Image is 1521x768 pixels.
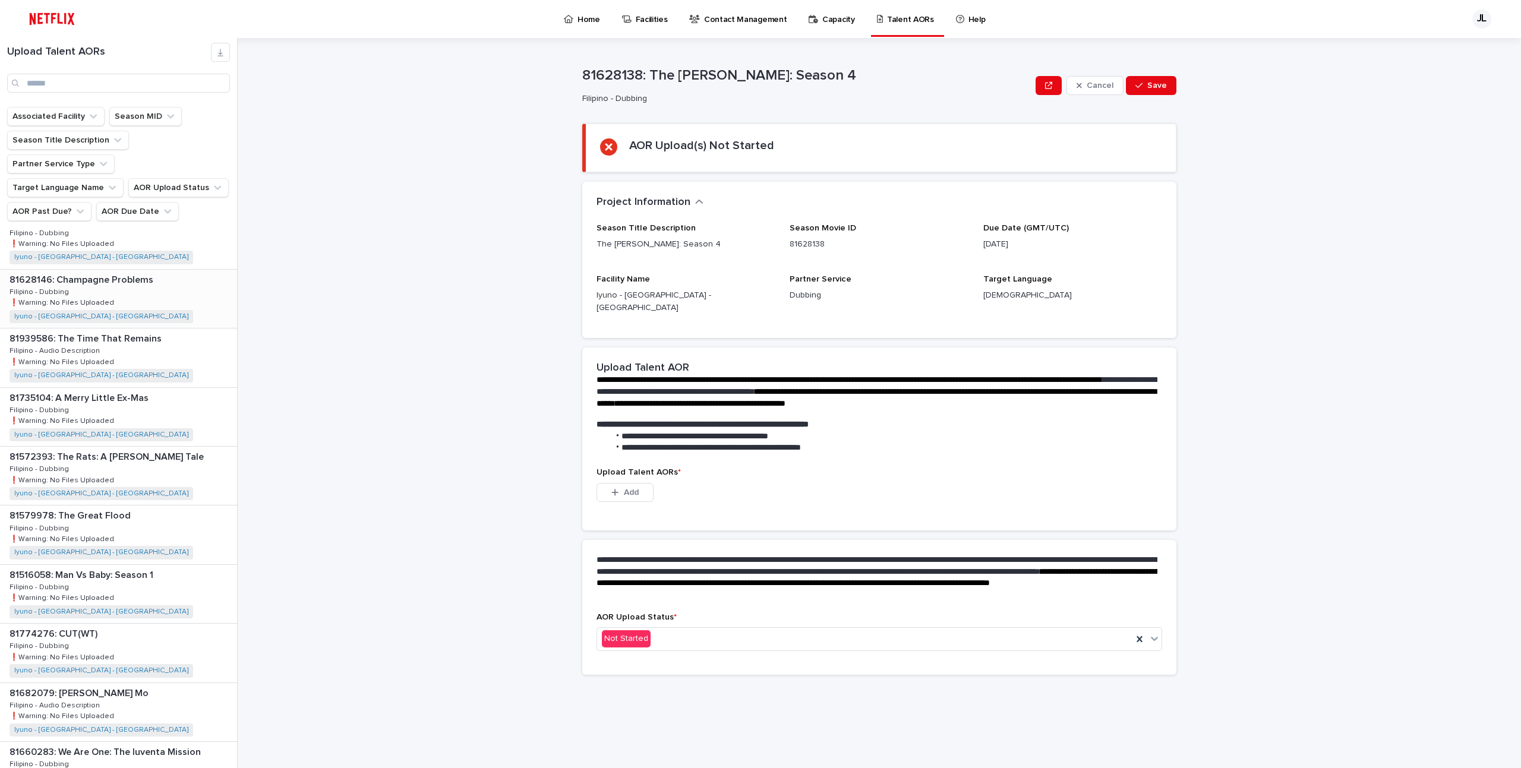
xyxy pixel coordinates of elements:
p: Dubbing [790,289,968,302]
span: Add [624,488,639,497]
p: ❗️Warning: No Files Uploaded [10,710,116,720]
a: Iyuno - [GEOGRAPHIC_DATA] - [GEOGRAPHIC_DATA] [14,312,188,321]
a: Iyuno - [GEOGRAPHIC_DATA] - [GEOGRAPHIC_DATA] [14,489,188,498]
a: Iyuno - [GEOGRAPHIC_DATA] - [GEOGRAPHIC_DATA] [14,548,188,557]
h2: Project Information [597,196,690,209]
p: Filipino - Dubbing [10,640,71,650]
a: Iyuno - [GEOGRAPHIC_DATA] - [GEOGRAPHIC_DATA] [14,666,188,675]
div: Not Started [602,630,651,647]
button: Cancel [1066,76,1124,95]
span: Target Language [983,275,1052,283]
a: Iyuno - [GEOGRAPHIC_DATA] - [GEOGRAPHIC_DATA] [14,726,188,734]
button: AOR Due Date [96,202,179,221]
button: Add [597,483,654,502]
p: ❗️Warning: No Files Uploaded [10,651,116,662]
span: Season Movie ID [790,224,856,232]
p: 81579978: The Great Flood [10,508,133,522]
button: Season MID [109,107,182,126]
p: Filipino - Dubbing [10,404,71,415]
p: ❗️Warning: No Files Uploaded [10,296,116,307]
p: 81735104: A Merry Little Ex-Mas [10,390,151,404]
span: Partner Service [790,275,851,283]
p: Filipino - Audio Description [10,345,102,355]
p: Filipino - Dubbing [10,522,71,533]
span: AOR Upload Status [597,613,677,621]
p: [DATE] [983,238,1162,251]
p: 81628138 [790,238,968,251]
button: Season Title Description [7,131,129,150]
div: JL [1472,10,1491,29]
button: Target Language Name [7,178,124,197]
span: Upload Talent AORs [597,468,681,476]
a: Iyuno - [GEOGRAPHIC_DATA] - [GEOGRAPHIC_DATA] [14,253,188,261]
img: ifQbXi3ZQGMSEF7WDB7W [24,7,80,31]
p: 81628138: The [PERSON_NAME]: Season 4 [582,67,1031,84]
p: ❗️Warning: No Files Uploaded [10,238,116,248]
p: Filipino - Dubbing [10,463,71,473]
p: 81572393: The Rats: A [PERSON_NAME] Tale [10,449,206,463]
p: [DEMOGRAPHIC_DATA] [983,289,1162,302]
p: ❗️Warning: No Files Uploaded [10,592,116,602]
button: Partner Service Type [7,154,115,173]
p: 81774276: CUT(WT) [10,626,100,640]
button: AOR Upload Status [128,178,229,197]
span: Save [1147,81,1167,90]
p: ❗️Warning: No Files Uploaded [10,415,116,425]
p: 81939586: The Time That Remains [10,331,164,345]
span: Season Title Description [597,224,696,232]
a: Iyuno - [GEOGRAPHIC_DATA] - [GEOGRAPHIC_DATA] [14,431,188,439]
p: Iyuno - [GEOGRAPHIC_DATA] - [GEOGRAPHIC_DATA] [597,289,775,314]
button: AOR Past Due? [7,202,91,221]
button: Project Information [597,196,703,209]
p: ❗️Warning: No Files Uploaded [10,474,116,485]
p: Filipino - Dubbing [10,286,71,296]
span: Facility Name [597,275,650,283]
p: Filipino - Dubbing [10,581,71,592]
span: Due Date (GMT/UTC) [983,224,1069,232]
button: Save [1126,76,1176,95]
p: ❗️Warning: No Files Uploaded [10,356,116,366]
a: Iyuno - [GEOGRAPHIC_DATA] - [GEOGRAPHIC_DATA] [14,371,188,380]
p: 81516058: Man Vs Baby: Season 1 [10,567,156,581]
p: 81628146: Champagne Problems [10,272,156,286]
h1: Upload Talent AORs [7,46,211,59]
a: Iyuno - [GEOGRAPHIC_DATA] - [GEOGRAPHIC_DATA] [14,608,188,616]
p: 81660283: We Are One: The Iuventa Mission [10,744,203,758]
p: Filipino - Dubbing [10,227,71,238]
p: Filipino - Audio Description [10,699,102,710]
p: Filipino - Dubbing [582,94,1026,104]
h2: AOR Upload(s) Not Started [629,138,774,153]
button: Associated Facility [7,107,105,126]
input: Search [7,74,230,93]
h2: Upload Talent AOR [597,362,689,375]
span: Cancel [1087,81,1113,90]
p: The [PERSON_NAME]: Season 4 [597,238,775,251]
p: ❗️Warning: No Files Uploaded [10,533,116,543]
p: 81682079: [PERSON_NAME] Mo [10,685,151,699]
